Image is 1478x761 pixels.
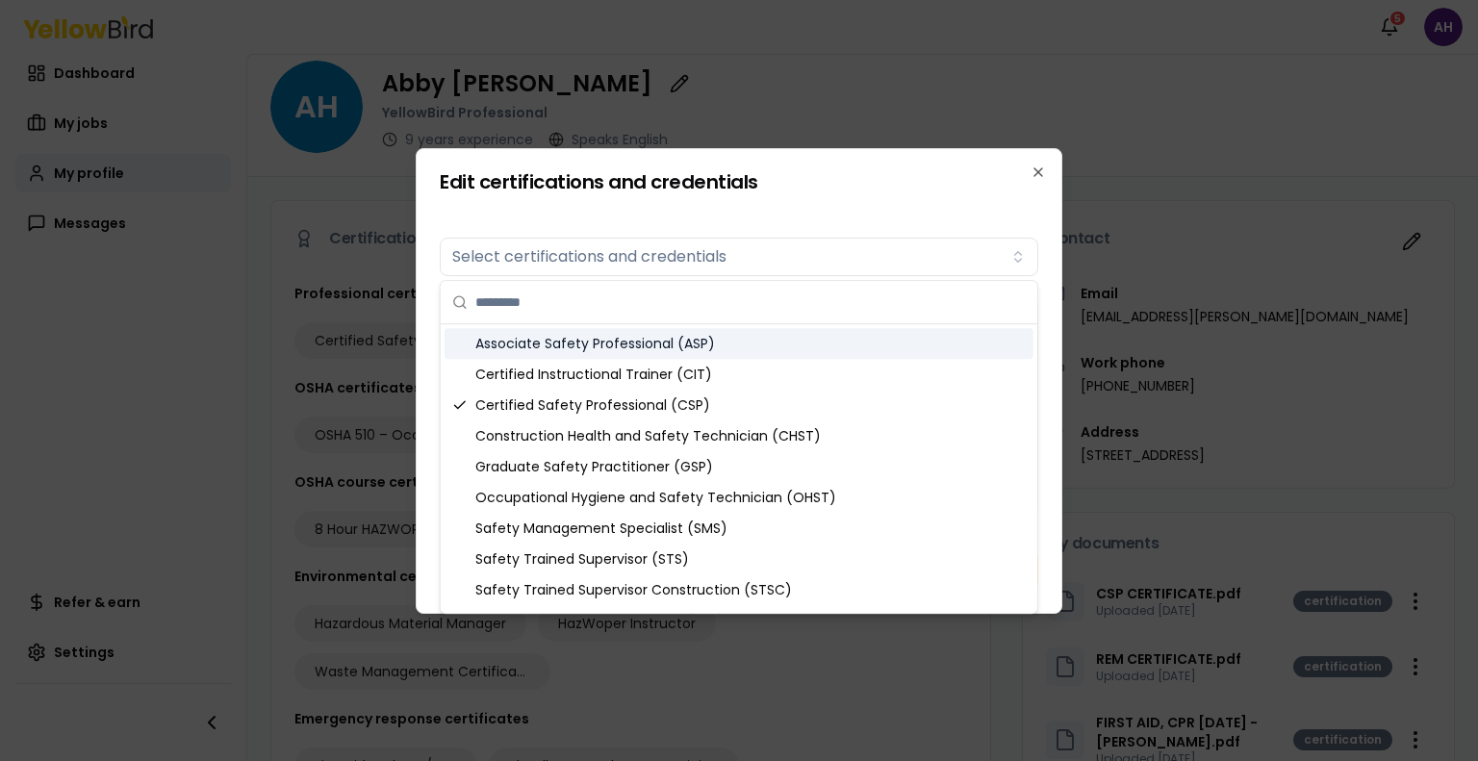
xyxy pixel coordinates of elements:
[445,605,1033,636] div: Transitional Safety Practitioner (TSP)
[445,482,1033,513] div: Occupational Hygiene and Safety Technician (OHST)
[445,359,1033,390] div: Certified Instructional Trainer (CIT)
[440,238,1038,276] button: Select certifications and credentials
[445,328,1033,359] div: Associate Safety Professional (ASP)
[440,172,1038,191] h2: Edit certifications and credentials
[445,544,1033,574] div: Safety Trained Supervisor (STS)
[445,390,1033,420] div: Certified Safety Professional (CSP)
[445,513,1033,544] div: Safety Management Specialist (SMS)
[445,451,1033,482] div: Graduate Safety Practitioner (GSP)
[445,420,1033,451] div: Construction Health and Safety Technician (CHST)
[441,324,1037,613] div: Suggestions
[445,574,1033,605] div: Safety Trained Supervisor Construction (STSC)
